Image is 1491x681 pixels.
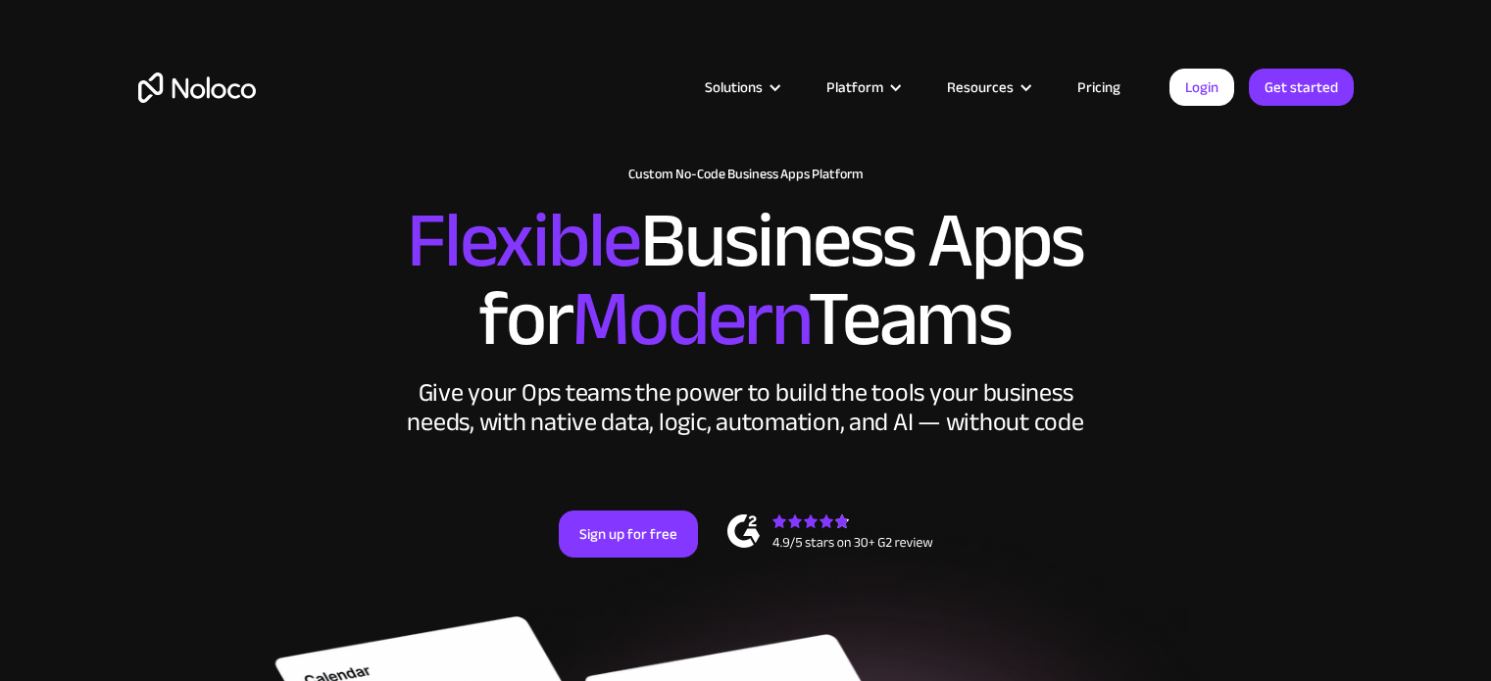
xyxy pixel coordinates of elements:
[572,246,808,392] span: Modern
[407,168,640,314] span: Flexible
[680,74,802,100] div: Solutions
[138,202,1354,359] h2: Business Apps for Teams
[403,378,1089,437] div: Give your Ops teams the power to build the tools your business needs, with native data, logic, au...
[559,511,698,558] a: Sign up for free
[138,73,256,103] a: home
[826,74,883,100] div: Platform
[922,74,1053,100] div: Resources
[1249,69,1354,106] a: Get started
[802,74,922,100] div: Platform
[1053,74,1145,100] a: Pricing
[947,74,1014,100] div: Resources
[705,74,763,100] div: Solutions
[1169,69,1234,106] a: Login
